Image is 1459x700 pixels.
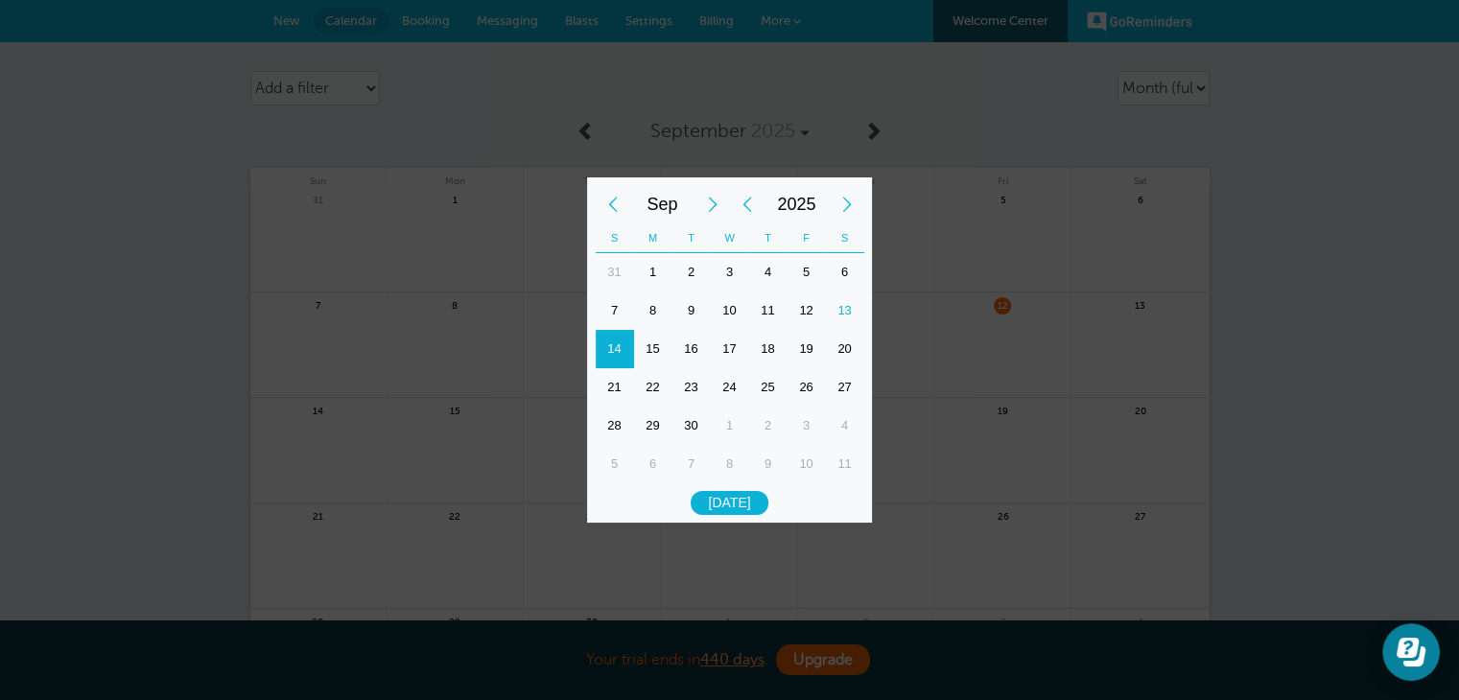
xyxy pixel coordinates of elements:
div: Tuesday, September 9 [672,292,711,330]
div: Saturday, September 6 [826,253,864,292]
div: 12 [788,292,826,330]
div: 9 [749,445,788,483]
div: 24 [711,368,749,407]
div: 10 [788,445,826,483]
div: 8 [711,445,749,483]
div: Wednesday, September 3 [711,253,749,292]
div: Sunday, September 21 [596,368,634,407]
div: 19 [788,330,826,368]
th: T [672,223,711,253]
div: Friday, October 3 [788,407,826,445]
th: S [826,223,864,253]
div: Friday, October 10 [788,445,826,483]
div: 25 [749,368,788,407]
div: 15 [634,330,672,368]
div: Friday, September 19 [788,330,826,368]
div: 17 [711,330,749,368]
div: Thursday, September 11 [749,292,788,330]
div: Friday, September 26 [788,368,826,407]
div: 31 [596,253,634,292]
div: Saturday, October 4 [826,407,864,445]
div: 2 [749,407,788,445]
div: Tuesday, September 30 [672,407,711,445]
div: Sunday, October 5 [596,445,634,483]
th: M [634,223,672,253]
div: 20 [826,330,864,368]
div: Sunday, September 14 [596,330,634,368]
span: September [630,185,695,223]
div: 6 [826,253,864,292]
span: 2025 [765,185,830,223]
div: Previous Month [596,185,630,223]
div: Previous Year [730,185,765,223]
div: 18 [749,330,788,368]
div: 1 [634,253,672,292]
div: 3 [711,253,749,292]
div: Monday, September 1 [634,253,672,292]
div: 8 [634,292,672,330]
div: Wednesday, September 17 [711,330,749,368]
div: Thursday, September 25 [749,368,788,407]
div: 27 [826,368,864,407]
div: Sunday, September 28 [596,407,634,445]
div: 5 [788,253,826,292]
div: Saturday, September 27 [826,368,864,407]
div: 16 [672,330,711,368]
div: 26 [788,368,826,407]
div: Tuesday, October 7 [672,445,711,483]
div: Friday, September 5 [788,253,826,292]
div: Friday, September 12 [788,292,826,330]
div: Wednesday, September 10 [711,292,749,330]
div: Today, Saturday, September 13 [826,292,864,330]
div: Thursday, October 9 [749,445,788,483]
th: T [749,223,788,253]
div: 5 [596,445,634,483]
th: F [788,223,826,253]
div: 1 [711,407,749,445]
div: Sunday, August 31 [596,253,634,292]
th: S [596,223,634,253]
div: 21 [596,368,634,407]
div: 10 [711,292,749,330]
div: Tuesday, September 23 [672,368,711,407]
div: [DATE] [691,491,767,515]
div: Monday, September 15 [634,330,672,368]
div: Wednesday, October 1 [711,407,749,445]
div: Saturday, September 20 [826,330,864,368]
div: 29 [634,407,672,445]
div: Thursday, September 4 [749,253,788,292]
th: W [711,223,749,253]
div: 2 [672,253,711,292]
div: 30 [672,407,711,445]
div: 6 [634,445,672,483]
div: Thursday, October 2 [749,407,788,445]
div: Monday, September 29 [634,407,672,445]
div: Next Month [695,185,730,223]
div: 14 [596,330,634,368]
div: Sunday, September 7 [596,292,634,330]
div: Thursday, September 18 [749,330,788,368]
iframe: Resource center [1382,623,1440,681]
div: 28 [596,407,634,445]
div: Monday, September 8 [634,292,672,330]
div: Monday, September 22 [634,368,672,407]
div: 23 [672,368,711,407]
div: 11 [749,292,788,330]
div: Tuesday, September 16 [672,330,711,368]
div: Wednesday, September 24 [711,368,749,407]
div: 11 [826,445,864,483]
div: Tuesday, September 2 [672,253,711,292]
div: 22 [634,368,672,407]
div: Monday, October 6 [634,445,672,483]
div: 4 [826,407,864,445]
div: 7 [672,445,711,483]
div: Wednesday, October 8 [711,445,749,483]
div: Next Year [830,185,864,223]
div: 3 [788,407,826,445]
div: 9 [672,292,711,330]
div: Saturday, October 11 [826,445,864,483]
div: 7 [596,292,634,330]
div: 13 [826,292,864,330]
div: 4 [749,253,788,292]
